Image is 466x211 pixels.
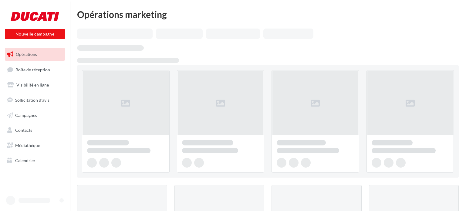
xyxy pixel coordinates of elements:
[15,143,40,148] span: Médiathèque
[15,112,37,117] span: Campagnes
[15,97,49,103] span: Sollicitation d'avis
[4,124,66,137] a: Contacts
[15,158,35,163] span: Calendrier
[4,63,66,76] a: Boîte de réception
[4,48,66,61] a: Opérations
[77,10,459,19] div: Opérations marketing
[4,94,66,107] a: Sollicitation d'avis
[4,154,66,167] a: Calendrier
[16,82,49,87] span: Visibilité en ligne
[4,79,66,91] a: Visibilité en ligne
[15,128,32,133] span: Contacts
[4,109,66,122] a: Campagnes
[16,52,37,57] span: Opérations
[15,67,50,72] span: Boîte de réception
[5,29,65,39] button: Nouvelle campagne
[4,139,66,152] a: Médiathèque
